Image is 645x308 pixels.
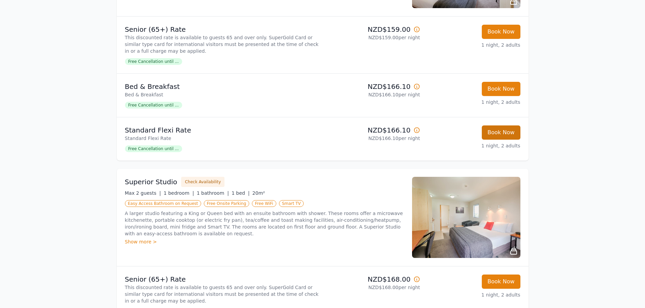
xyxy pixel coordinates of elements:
span: Max 2 guests | [125,190,161,196]
p: A larger studio featuring a King or Queen bed with an ensuite bathroom with shower. These rooms o... [125,210,404,237]
span: Free Cancellation until ... [125,102,182,109]
div: Show more > [125,238,404,245]
span: 1 bathroom | [197,190,229,196]
p: NZD$166.10 [325,125,420,135]
p: NZD$166.10 per night [325,91,420,98]
span: Free Onsite Parking [204,200,249,207]
p: NZD$168.00 per night [325,284,420,291]
p: 1 night, 2 adults [426,42,520,48]
p: Senior (65+) Rate [125,275,320,284]
p: NZD$159.00 per night [325,34,420,41]
p: 1 night, 2 adults [426,291,520,298]
span: Free WiFi [252,200,276,207]
p: This discounted rate is available to guests 65 and over only. SuperGold Card or similar type card... [125,34,320,54]
p: Bed & Breakfast [125,82,320,91]
span: Smart TV [279,200,304,207]
span: Free Cancellation until ... [125,145,182,152]
p: Senior (65+) Rate [125,25,320,34]
button: Book Now [482,275,520,289]
span: Easy Access Bathroom on Request [125,200,201,207]
p: NZD$168.00 [325,275,420,284]
p: 1 night, 2 adults [426,142,520,149]
span: 1 bed | [232,190,250,196]
p: Standard Flexi Rate [125,135,320,142]
button: Check Availability [181,177,224,187]
span: 20m² [252,190,265,196]
p: Standard Flexi Rate [125,125,320,135]
p: 1 night, 2 adults [426,99,520,105]
button: Book Now [482,125,520,140]
button: Book Now [482,82,520,96]
p: NZD$166.10 per night [325,135,420,142]
p: Bed & Breakfast [125,91,320,98]
h3: Superior Studio [125,177,177,187]
p: NZD$166.10 [325,82,420,91]
button: Book Now [482,25,520,39]
p: NZD$159.00 [325,25,420,34]
span: Free Cancellation until ... [125,58,182,65]
span: 1 bedroom | [164,190,194,196]
p: This discounted rate is available to guests 65 and over only. SuperGold Card or similar type card... [125,284,320,304]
